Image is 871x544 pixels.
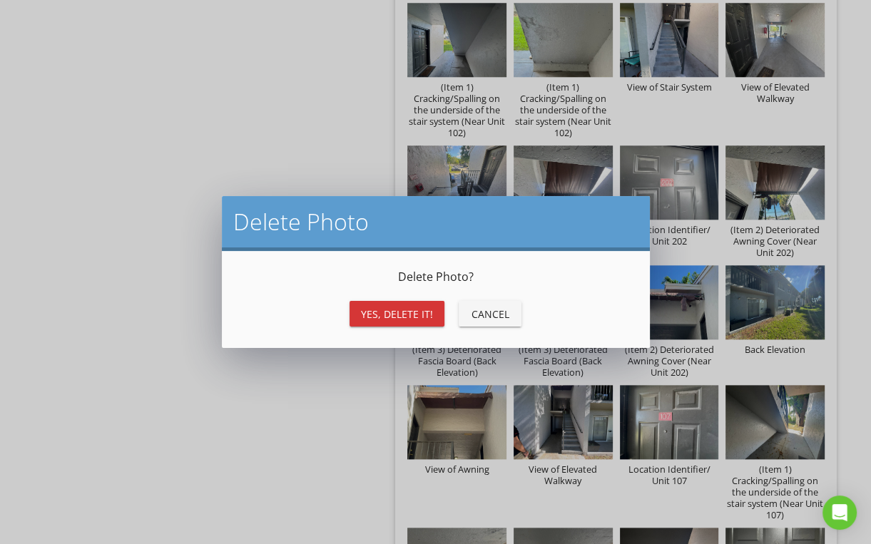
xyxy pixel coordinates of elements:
div: Cancel [470,307,510,322]
p: Delete Photo ? [239,268,633,285]
button: Cancel [459,301,521,327]
div: Open Intercom Messenger [822,496,857,530]
button: Yes, Delete it! [350,301,444,327]
h2: Delete Photo [233,207,638,236]
div: Yes, Delete it! [361,307,433,322]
